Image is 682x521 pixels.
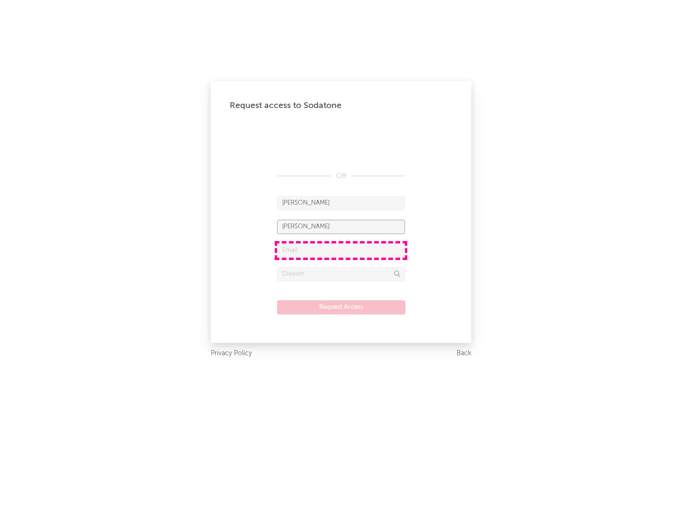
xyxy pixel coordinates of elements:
[277,300,405,314] button: Request Access
[277,171,405,182] div: OR
[457,348,471,359] a: Back
[211,348,252,359] a: Privacy Policy
[277,196,405,210] input: First Name
[230,100,452,111] div: Request access to Sodatone
[277,220,405,234] input: Last Name
[277,267,405,281] input: Division
[277,243,405,258] input: Email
